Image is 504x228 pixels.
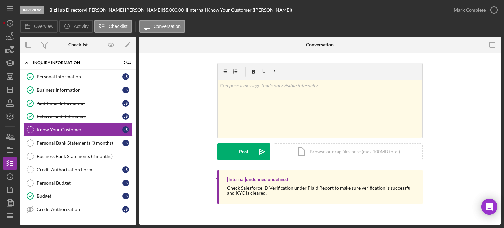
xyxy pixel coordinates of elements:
button: Overview [20,20,58,33]
div: Referral and References [37,114,122,119]
div: [Internal] undefined undefined [227,177,288,182]
div: Post [239,143,248,160]
button: Activity [59,20,93,33]
div: Conversation [306,42,334,47]
label: Checklist [109,24,128,29]
div: Budget [37,193,122,199]
a: Personal Budgetjs [23,176,133,190]
div: j s [122,113,129,120]
div: Credit Authorization Form [37,167,122,172]
div: Additional Information [37,101,122,106]
div: j s [122,73,129,80]
div: j s [122,180,129,186]
div: Mark Complete [454,3,486,17]
button: Conversation [139,20,185,33]
label: Conversation [154,24,181,29]
div: Personal Bank Statements (3 months) [37,140,122,146]
a: Additional Informationjs [23,97,133,110]
button: Mark Complete [447,3,501,17]
div: Business Bank Statements (3 months) [37,154,132,159]
div: [PERSON_NAME] [PERSON_NAME] | [87,7,163,13]
div: j s [122,140,129,146]
div: $5,000.00 [163,7,186,13]
div: Business Information [37,87,122,93]
div: j s [122,126,129,133]
div: Personal Budget [37,180,122,186]
div: Checklist [68,42,88,47]
div: j s [122,100,129,107]
div: j s [122,193,129,199]
button: Checklist [94,20,132,33]
a: Business Informationjs [23,83,133,97]
a: Know Your Customerjs [23,123,133,136]
a: Personal Informationjs [23,70,133,83]
a: Referral and Referencesjs [23,110,133,123]
div: Open Intercom Messenger [481,199,497,215]
div: Check Salesforce ID Verification under Plaid Report to make sure verification is successful and K... [227,185,416,196]
button: Post [217,143,270,160]
a: Budgetjs [23,190,133,203]
div: 5 / 11 [119,61,131,65]
label: Overview [34,24,53,29]
div: j s [122,206,129,213]
a: Credit Authorizationjs [23,203,133,216]
div: j s [122,166,129,173]
div: Know Your Customer [37,127,122,132]
div: | [Internal] Know Your Customer ([PERSON_NAME]) [186,7,292,13]
a: Business Bank Statements (3 months) [23,150,133,163]
a: Credit Authorization Formjs [23,163,133,176]
div: j s [122,87,129,93]
label: Activity [74,24,88,29]
div: Credit Authorization [37,207,122,212]
div: In Review [20,6,44,14]
a: Personal Bank Statements (3 months)js [23,136,133,150]
div: Personal Information [37,74,122,79]
div: INQUIRY INFORMATION [33,61,114,65]
b: BizHub Directory [49,7,86,13]
div: | [49,7,87,13]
